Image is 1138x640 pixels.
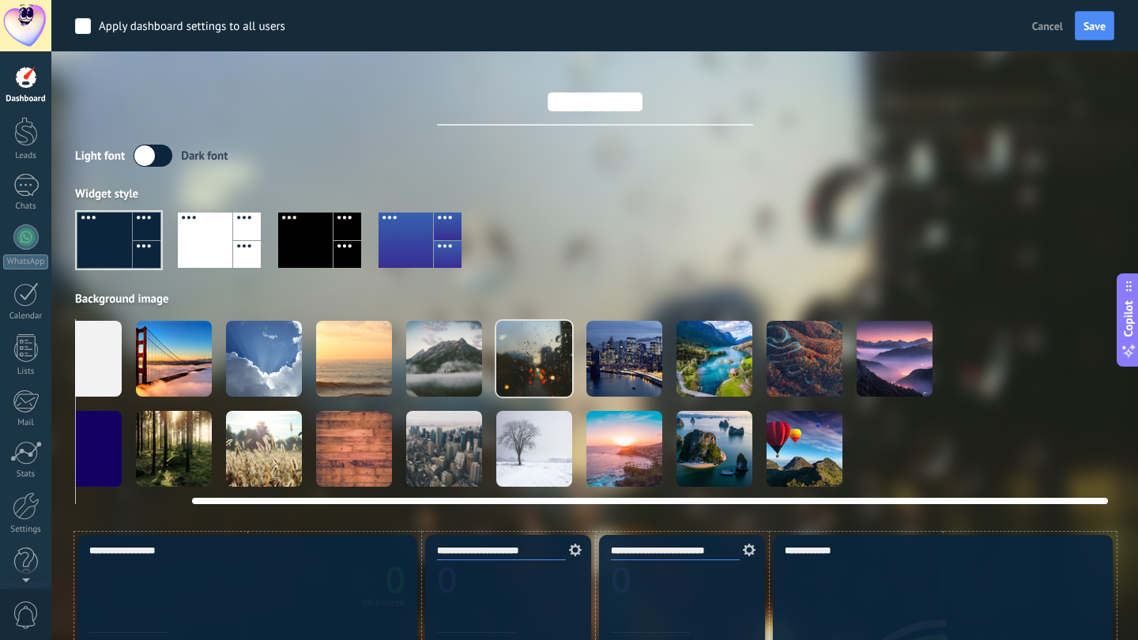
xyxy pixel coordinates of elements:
[3,469,49,480] div: Stats
[75,149,125,164] div: Light font
[1083,21,1106,32] span: Save
[75,292,1114,307] div: Background image
[3,254,48,269] div: WhatsApp
[3,311,49,322] div: Calendar
[3,201,49,212] div: Chats
[3,94,49,104] div: Dashboard
[3,418,49,428] div: Mail
[1075,11,1114,41] button: Save
[1121,301,1136,337] span: Copilot
[3,151,49,161] div: Leads
[99,19,285,35] div: Apply dashboard settings to all users
[3,367,49,377] div: Lists
[3,525,49,535] div: Settings
[181,149,228,164] div: Dark font
[75,186,1114,201] div: Widget style
[1026,14,1069,38] button: Cancel
[1032,19,1063,33] span: Cancel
